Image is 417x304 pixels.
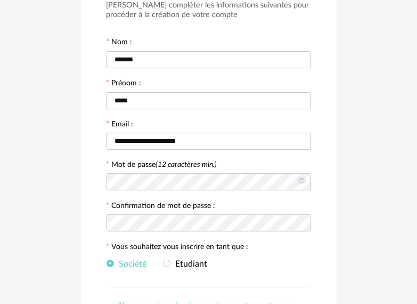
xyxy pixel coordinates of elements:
label: Nom : [107,38,133,48]
label: Email : [107,121,134,130]
span: Société [114,260,147,268]
label: Prénom : [107,79,142,89]
span: Etudiant [170,260,208,268]
label: Mot de passe [112,161,217,169]
i: (12 caractères min.) [156,161,217,169]
label: Vous souhaitez vous inscrire en tant que : [107,243,249,253]
h3: [PERSON_NAME] compléter les informations suivantes pour procéder à la création de votre compte [107,1,311,20]
label: Confirmation de mot de passe : [107,202,216,212]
